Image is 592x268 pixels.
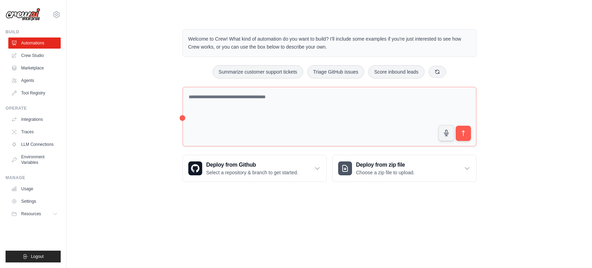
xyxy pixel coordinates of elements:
a: Settings [8,196,61,207]
button: Triage GitHub issues [307,65,364,78]
a: Integrations [8,114,61,125]
a: Automations [8,37,61,49]
div: Operate [6,106,61,111]
p: Welcome to Crew! What kind of automation do you want to build? I'll include some examples if you'... [188,35,471,51]
img: Logo [6,8,40,21]
button: Summarize customer support tickets [213,65,303,78]
a: Traces [8,126,61,137]
div: Build [6,29,61,35]
h3: Deploy from zip file [356,161,415,169]
a: Marketplace [8,62,61,74]
a: Agents [8,75,61,86]
h3: Deploy from Github [206,161,298,169]
a: Crew Studio [8,50,61,61]
a: Usage [8,183,61,194]
a: Tool Registry [8,87,61,99]
button: Score inbound leads [368,65,424,78]
a: LLM Connections [8,139,61,150]
button: Logout [6,251,61,262]
a: Environment Variables [8,151,61,168]
div: Manage [6,175,61,181]
p: Choose a zip file to upload. [356,169,415,176]
span: Resources [21,211,41,217]
p: Select a repository & branch to get started. [206,169,298,176]
span: Logout [31,254,44,259]
button: Resources [8,208,61,219]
